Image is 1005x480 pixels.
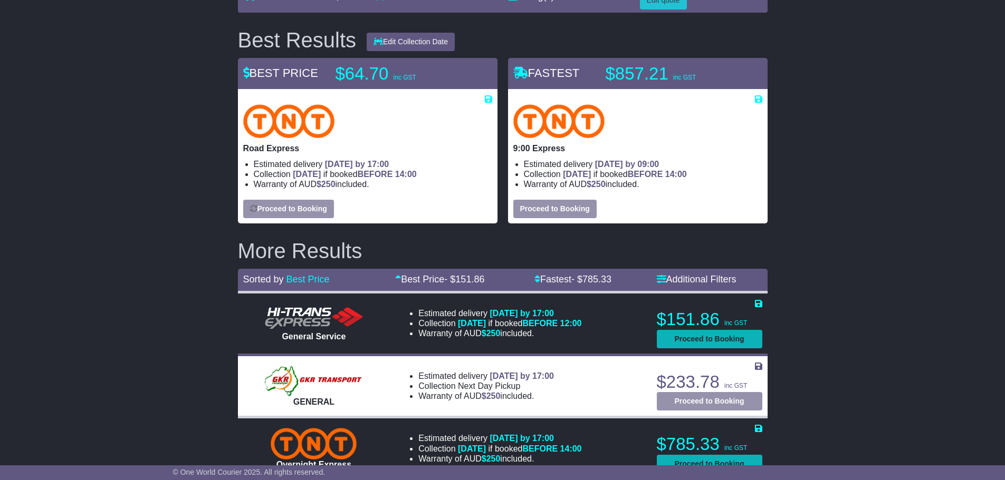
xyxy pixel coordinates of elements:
li: Warranty of AUD included. [524,179,762,189]
button: Proceed to Booking [513,200,597,218]
h2: More Results [238,239,768,262]
li: Collection [254,169,492,179]
span: [DATE] by 17:00 [490,434,554,443]
span: 12:00 [560,319,582,328]
span: Overnight Express [276,460,351,469]
a: Best Price [286,274,330,285]
span: Next Day Pickup [458,381,520,390]
span: 250 [486,329,501,338]
span: 250 [591,180,606,189]
span: BEFORE [628,170,663,179]
span: [DATE] by 17:00 [325,160,389,169]
span: inc GST [673,74,696,81]
span: BEST PRICE [243,66,318,80]
span: [DATE] by 17:00 [490,371,554,380]
span: 250 [486,391,501,400]
li: Estimated delivery [418,371,554,381]
span: 151.86 [455,274,484,285]
li: Collection [418,318,581,328]
span: BEFORE [522,444,558,453]
span: 250 [321,180,336,189]
span: General Service [282,332,346,341]
span: [DATE] [293,170,321,179]
span: if booked [458,319,581,328]
li: Collection [524,169,762,179]
span: [DATE] [563,170,591,179]
span: BEFORE [358,170,393,179]
span: $ [482,391,501,400]
button: Proceed to Booking [243,200,334,218]
span: inc GST [724,319,747,327]
li: Estimated delivery [254,159,492,169]
p: $151.86 [657,309,762,330]
p: $785.33 [657,434,762,455]
li: Estimated delivery [418,433,581,443]
span: - $ [444,274,484,285]
p: $233.78 [657,371,762,393]
span: $ [482,454,501,463]
a: Best Price- $151.86 [395,274,484,285]
li: Estimated delivery [524,159,762,169]
a: Fastest- $785.33 [534,274,611,285]
span: inc GST [724,382,747,389]
li: Collection [418,444,581,454]
span: $ [482,329,501,338]
button: Proceed to Booking [657,455,762,473]
span: $ [587,180,606,189]
a: Additional Filters [657,274,736,285]
span: Sorted by [243,274,284,285]
img: TNT Domestic: Overnight Express [271,428,357,459]
p: $64.70 [336,63,467,84]
span: 785.33 [582,274,611,285]
span: 14:00 [560,444,582,453]
li: Warranty of AUD included. [254,179,492,189]
span: if booked [458,444,581,453]
span: - $ [571,274,611,285]
span: [DATE] by 17:00 [490,309,554,318]
span: inc GST [724,444,747,452]
button: Edit Collection Date [367,33,455,51]
span: © One World Courier 2025. All rights reserved. [173,468,326,476]
li: Estimated delivery [418,308,581,318]
span: if booked [563,170,686,179]
span: [DATE] by 09:00 [595,160,659,169]
button: Proceed to Booking [657,330,762,348]
span: FASTEST [513,66,580,80]
li: Warranty of AUD included. [418,328,581,338]
span: inc GST [394,74,416,81]
img: TNT Domestic: Road Express [243,104,335,138]
span: if booked [293,170,416,179]
div: Best Results [233,28,362,52]
span: 14:00 [395,170,417,179]
span: GENERAL [293,397,334,406]
span: BEFORE [522,319,558,328]
li: Collection [418,381,554,391]
span: [DATE] [458,319,486,328]
img: HiTrans: General Service [261,305,367,331]
img: GKR: GENERAL [264,365,365,397]
li: Warranty of AUD included. [418,391,554,401]
span: 250 [486,454,501,463]
li: Warranty of AUD included. [418,454,581,464]
span: 14:00 [665,170,687,179]
button: Proceed to Booking [657,392,762,410]
p: Road Express [243,143,492,153]
img: TNT Domestic: 9:00 Express [513,104,605,138]
p: 9:00 Express [513,143,762,153]
span: [DATE] [458,444,486,453]
span: $ [317,180,336,189]
p: $857.21 [606,63,738,84]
